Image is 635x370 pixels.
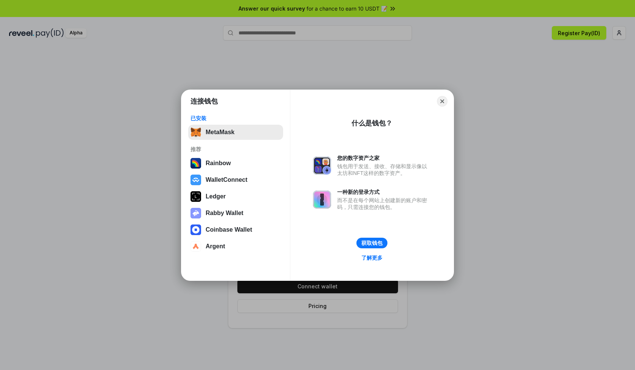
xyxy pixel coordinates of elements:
[206,243,225,250] div: Argent
[352,119,392,128] div: 什么是钱包？
[190,175,201,185] img: svg+xml,%3Csvg%20width%3D%2228%22%20height%3D%2228%22%20viewBox%3D%220%200%2028%2028%22%20fill%3D...
[190,191,201,202] img: svg+xml,%3Csvg%20xmlns%3D%22http%3A%2F%2Fwww.w3.org%2F2000%2Fsvg%22%20width%3D%2228%22%20height%3...
[337,163,431,176] div: 钱包用于发送、接收、存储和显示像以太坊和NFT这样的数字资产。
[206,160,231,167] div: Rainbow
[188,222,283,237] button: Coinbase Wallet
[190,97,218,106] h1: 连接钱包
[188,189,283,204] button: Ledger
[437,96,448,107] button: Close
[206,193,226,200] div: Ledger
[313,156,331,175] img: svg+xml,%3Csvg%20xmlns%3D%22http%3A%2F%2Fwww.w3.org%2F2000%2Fsvg%22%20fill%3D%22none%22%20viewBox...
[190,241,201,252] img: svg+xml,%3Csvg%20width%3D%2228%22%20height%3D%2228%22%20viewBox%3D%220%200%2028%2028%22%20fill%3D...
[361,240,383,246] div: 获取钱包
[206,226,252,233] div: Coinbase Wallet
[313,190,331,209] img: svg+xml,%3Csvg%20xmlns%3D%22http%3A%2F%2Fwww.w3.org%2F2000%2Fsvg%22%20fill%3D%22none%22%20viewBox...
[337,189,431,195] div: 一种新的登录方式
[337,155,431,161] div: 您的数字资产之家
[356,238,387,248] button: 获取钱包
[190,146,281,153] div: 推荐
[337,197,431,211] div: 而不是在每个网站上创建新的账户和密码，只需连接您的钱包。
[190,158,201,169] img: svg+xml,%3Csvg%20width%3D%22120%22%20height%3D%22120%22%20viewBox%3D%220%200%20120%20120%22%20fil...
[190,115,281,122] div: 已安装
[188,125,283,140] button: MetaMask
[190,208,201,218] img: svg+xml,%3Csvg%20xmlns%3D%22http%3A%2F%2Fwww.w3.org%2F2000%2Fsvg%22%20fill%3D%22none%22%20viewBox...
[188,172,283,187] button: WalletConnect
[190,224,201,235] img: svg+xml,%3Csvg%20width%3D%2228%22%20height%3D%2228%22%20viewBox%3D%220%200%2028%2028%22%20fill%3D...
[361,254,383,261] div: 了解更多
[188,239,283,254] button: Argent
[206,176,248,183] div: WalletConnect
[190,127,201,138] img: svg+xml,%3Csvg%20fill%3D%22none%22%20height%3D%2233%22%20viewBox%3D%220%200%2035%2033%22%20width%...
[188,206,283,221] button: Rabby Wallet
[357,253,387,263] a: 了解更多
[206,129,234,136] div: MetaMask
[188,156,283,171] button: Rainbow
[206,210,243,217] div: Rabby Wallet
